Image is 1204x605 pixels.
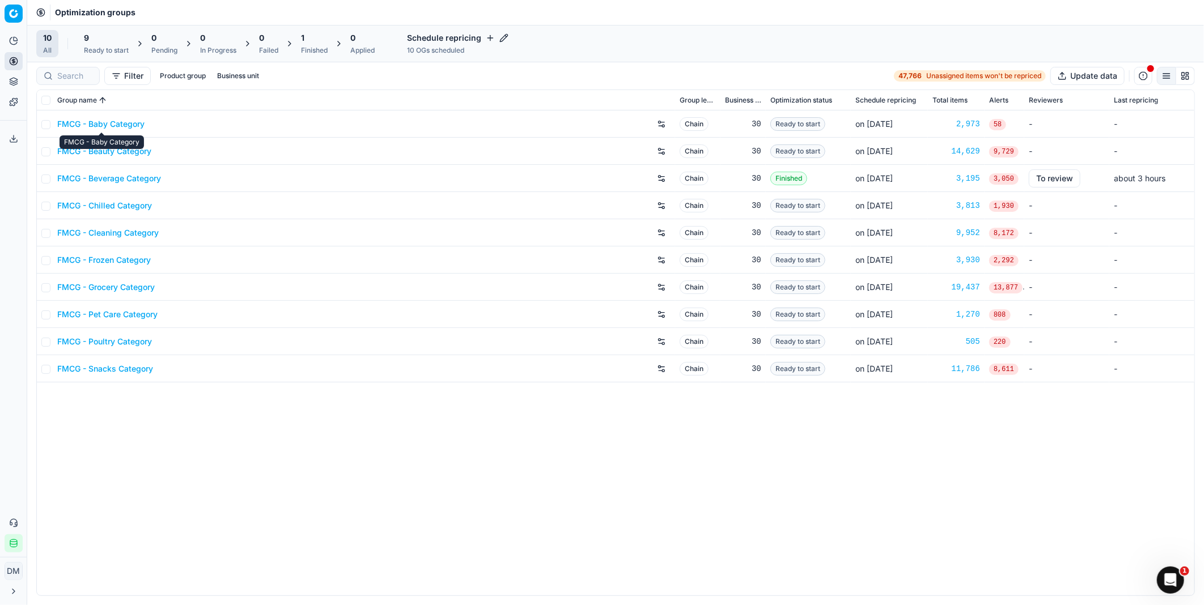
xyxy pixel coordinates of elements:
td: - [1109,328,1194,355]
div: 30 [725,173,761,184]
nav: breadcrumb [55,7,135,18]
span: 13,877 [989,282,1023,293]
span: Total items [932,96,968,105]
td: - [1109,246,1194,274]
a: FMCG - Beverage Category [57,173,161,184]
span: Optimization status [770,96,832,105]
a: 14,629 [932,146,980,157]
div: 30 [725,146,761,157]
div: 30 [725,254,761,266]
span: 0 [200,32,205,44]
button: Sorted by Group name ascending [97,95,108,106]
span: Reviewers [1029,96,1063,105]
a: 9,952 [932,227,980,238]
input: Search [57,70,92,82]
a: FMCG - Frozen Category [57,254,151,266]
span: DM [5,563,22,580]
td: - [1024,328,1109,355]
a: 3,195 [932,173,980,184]
div: In Progress [200,46,236,55]
span: on [DATE] [855,146,893,156]
span: on [DATE] [855,364,893,373]
button: Filter [104,67,151,85]
div: 30 [725,309,761,320]
td: - [1024,138,1109,165]
button: To review [1029,169,1080,188]
span: Schedule repricing [855,96,916,105]
td: - [1024,219,1109,246]
td: - [1109,274,1194,301]
div: All [43,46,52,55]
span: 0 [259,32,264,44]
div: Ready to start [84,46,129,55]
a: FMCG - Pet Care Category [57,309,158,320]
span: on [DATE] [855,119,893,129]
span: 9 [84,32,89,44]
a: 505 [932,336,980,347]
span: on [DATE] [855,309,893,319]
span: 1 [1180,566,1189,576]
td: - [1024,192,1109,219]
span: Chain [680,362,709,376]
a: 1,270 [932,309,980,320]
span: 1,930 [989,201,1019,212]
td: - [1109,219,1194,246]
span: on [DATE] [855,282,893,292]
a: FMCG - Cleaning Category [57,227,159,238]
strong: 47,766 [898,71,922,80]
span: Finished [770,172,807,185]
td: - [1024,274,1109,301]
span: Ready to start [770,117,825,131]
span: Unassigned items won't be repriced [926,71,1041,80]
span: 2,292 [989,255,1019,266]
div: 10 OGs scheduled [407,46,508,55]
td: - [1109,192,1194,219]
h4: Schedule repricing [407,32,508,44]
span: Ready to start [770,199,825,212]
span: on [DATE] [855,173,893,183]
span: Ready to start [770,335,825,348]
a: 3,930 [932,254,980,266]
a: 3,813 [932,200,980,211]
div: 2,973 [932,118,980,130]
span: Chain [680,335,709,348]
td: - [1024,355,1109,382]
span: Ready to start [770,308,825,321]
span: Ready to start [770,362,825,376]
span: 58 [989,119,1006,130]
span: 0 [350,32,355,44]
div: 30 [725,282,761,293]
a: FMCG - Chilled Category [57,200,152,211]
td: - [1024,110,1109,138]
a: 19,437 [932,282,980,293]
span: Chain [680,253,709,267]
span: Chain [680,226,709,240]
td: - [1024,246,1109,274]
a: 11,786 [932,363,980,374]
div: Finished [301,46,328,55]
button: Update data [1050,67,1125,85]
span: Chain [680,172,709,185]
a: 47,766Unassigned items won't be repriced [894,70,1046,82]
span: 808 [989,309,1011,321]
span: about 3 hours [1114,173,1165,183]
button: Business unit [213,69,264,83]
a: FMCG - Poultry Category [57,336,152,347]
td: - [1109,301,1194,328]
span: on [DATE] [855,255,893,265]
div: 30 [725,227,761,238]
span: Chain [680,199,709,212]
span: Chain [680,280,709,294]
td: - [1024,301,1109,328]
a: FMCG - Snacks Category [57,363,153,374]
div: Applied [350,46,375,55]
span: Ready to start [770,144,825,158]
span: Ready to start [770,253,825,267]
